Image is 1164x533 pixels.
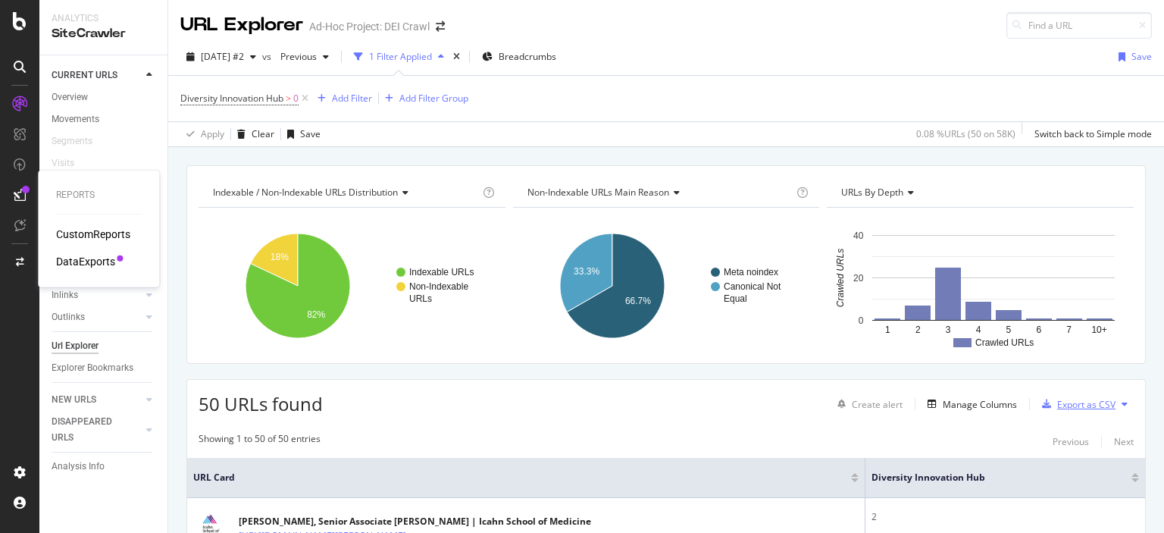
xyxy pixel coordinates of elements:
[399,92,468,105] div: Add Filter Group
[1034,127,1152,140] div: Switch back to Simple mode
[827,220,1130,352] div: A chart.
[309,19,430,34] div: Ad-Hoc Project: DEI Crawl
[52,360,133,376] div: Explorer Bookmarks
[859,315,864,326] text: 0
[841,186,903,199] span: URLs by Depth
[52,287,142,303] a: Inlinks
[916,127,1015,140] div: 0.08 % URLs ( 50 on 58K )
[946,325,951,335] text: 3
[499,50,556,63] span: Breadcrumbs
[574,266,599,277] text: 33.3%
[52,89,157,105] a: Overview
[1006,12,1152,39] input: Find a URL
[625,296,651,306] text: 66.7%
[274,50,317,63] span: Previous
[180,92,283,105] span: Diversity Innovation Hub
[52,360,157,376] a: Explorer Bookmarks
[311,89,372,108] button: Add Filter
[436,21,445,32] div: arrow-right-arrow-left
[281,122,321,146] button: Save
[252,127,274,140] div: Clear
[52,338,99,354] div: Url Explorer
[52,459,105,475] div: Analysis Info
[724,293,747,304] text: Equal
[52,459,157,475] a: Analysis Info
[52,287,78,303] div: Inlinks
[943,398,1017,411] div: Manage Columns
[193,471,847,484] span: URL Card
[239,515,591,528] div: [PERSON_NAME], Senior Associate [PERSON_NAME] | Icahn School of Medicine
[52,111,157,127] a: Movements
[1131,50,1152,63] div: Save
[300,127,321,140] div: Save
[975,337,1034,348] text: Crawled URLs
[853,273,864,284] text: 20
[286,92,291,105] span: >
[1037,325,1042,335] text: 6
[724,267,778,277] text: Meta noindex
[52,309,142,325] a: Outlinks
[52,25,155,42] div: SiteCrawler
[180,12,303,38] div: URL Explorer
[1028,122,1152,146] button: Switch back to Simple mode
[52,155,89,171] a: Visits
[724,281,781,292] text: Canonical Not
[835,249,846,307] text: Crawled URLs
[56,189,141,202] div: Reports
[231,122,274,146] button: Clear
[293,88,299,109] span: 0
[1057,398,1115,411] div: Export as CSV
[976,325,981,335] text: 4
[52,133,108,149] a: Segments
[201,50,244,63] span: 2025 Aug. 5th #2
[348,45,450,69] button: 1 Filter Applied
[52,133,92,149] div: Segments
[1053,432,1089,450] button: Previous
[831,392,903,416] button: Create alert
[52,392,96,408] div: NEW URLS
[885,325,890,335] text: 1
[180,45,262,69] button: [DATE] #2
[1067,325,1072,335] text: 7
[369,50,432,63] div: 1 Filter Applied
[1006,325,1012,335] text: 5
[852,398,903,411] div: Create alert
[871,510,1139,524] div: 2
[527,186,669,199] span: Non-Indexable URLs Main Reason
[450,49,463,64] div: times
[409,267,474,277] text: Indexable URLs
[379,89,468,108] button: Add Filter Group
[871,471,1109,484] span: Diversity Innovation Hub
[274,45,335,69] button: Previous
[180,122,224,146] button: Apply
[1112,45,1152,69] button: Save
[52,12,155,25] div: Analytics
[52,414,142,446] a: DISAPPEARED URLS
[838,180,1120,205] h4: URLs by Depth
[513,220,816,352] svg: A chart.
[332,92,372,105] div: Add Filter
[271,252,289,262] text: 18%
[56,227,130,242] a: CustomReports
[52,392,142,408] a: NEW URLS
[56,254,115,269] div: DataExports
[52,155,74,171] div: Visits
[853,230,864,241] text: 40
[52,338,157,354] a: Url Explorer
[476,45,562,69] button: Breadcrumbs
[409,293,432,304] text: URLs
[524,180,794,205] h4: Non-Indexable URLs Main Reason
[1114,432,1134,450] button: Next
[52,309,85,325] div: Outlinks
[201,127,224,140] div: Apply
[307,309,325,320] text: 82%
[1114,435,1134,448] div: Next
[52,414,128,446] div: DISAPPEARED URLS
[915,325,921,335] text: 2
[199,220,502,352] svg: A chart.
[52,89,88,105] div: Overview
[52,67,142,83] a: CURRENT URLS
